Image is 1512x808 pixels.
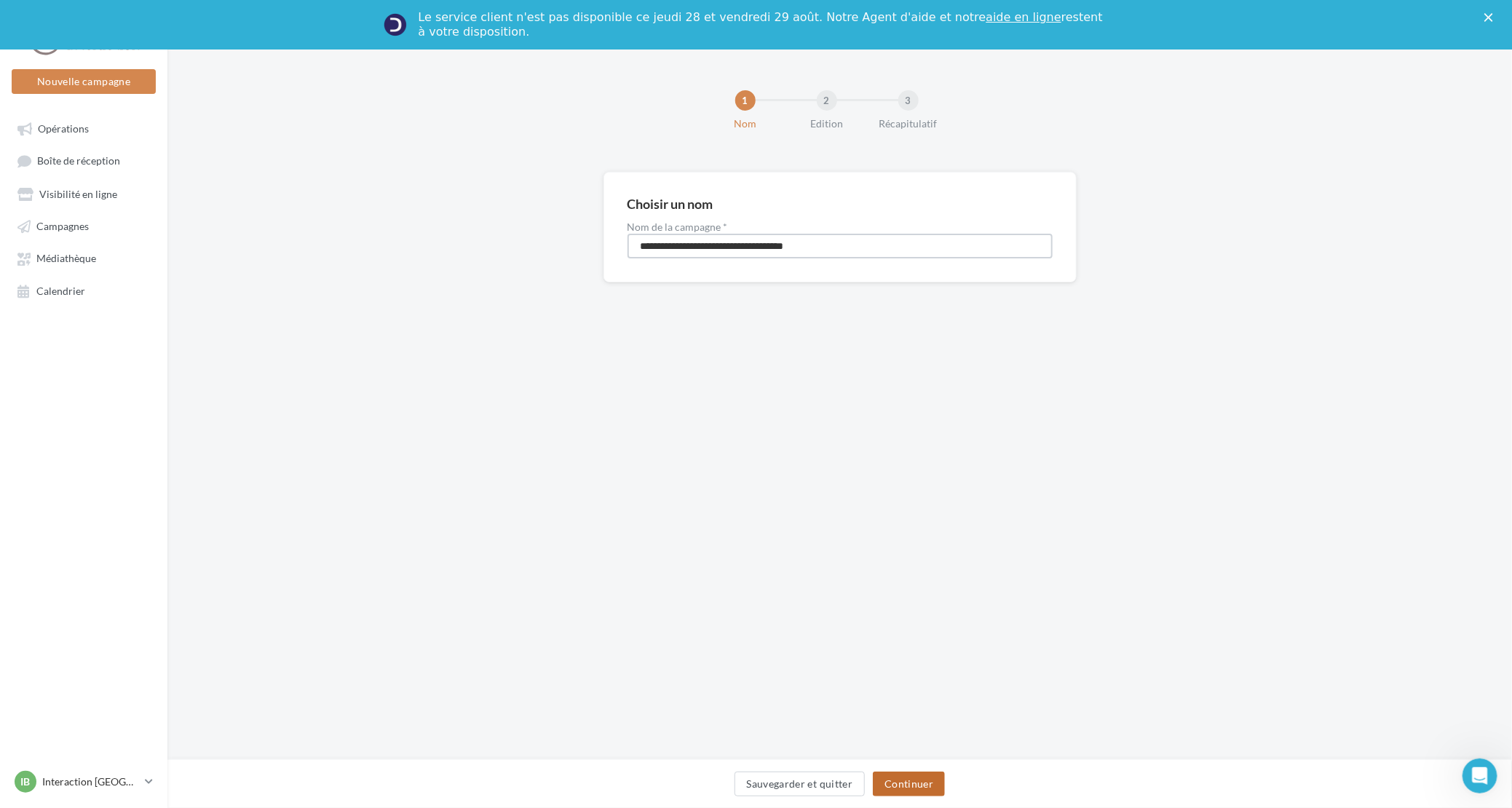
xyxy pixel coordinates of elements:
span: Boîte de réception [37,155,120,167]
img: Profile image for Service-Client [384,13,407,36]
span: Calendrier [36,285,85,297]
label: Nom de la campagne * [628,222,1053,232]
div: Récapitulatif [862,116,955,131]
span: Visibilité en ligne [39,188,117,200]
span: Campagnes [36,220,89,232]
a: Boîte de réception [9,147,159,174]
a: Campagnes [9,213,159,239]
a: IB Interaction [GEOGRAPHIC_DATA] [12,768,156,796]
button: Sauvegarder et quitter [735,772,866,796]
div: Choisir un nom [628,197,713,210]
span: IB [21,775,31,789]
p: Interaction [GEOGRAPHIC_DATA] [42,775,139,789]
a: Calendrier [9,277,159,304]
span: Médiathèque [36,253,96,265]
span: Opérations [38,122,89,135]
button: Nouvelle campagne [12,69,156,94]
div: Le service client n'est pas disponible ce jeudi 28 et vendredi 29 août. Notre Agent d'aide et not... [419,10,1106,39]
a: Opérations [9,115,159,141]
a: Visibilité en ligne [9,181,159,207]
button: Continuer [873,772,945,796]
div: 1 [735,90,756,111]
div: Nom [699,116,792,131]
a: Médiathèque [9,245,159,271]
iframe: Intercom live chat [1462,759,1497,793]
div: Edition [780,116,874,131]
a: aide en ligne [986,10,1061,24]
div: Fermer [1484,13,1499,22]
div: 3 [898,90,919,111]
div: 2 [817,90,837,111]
